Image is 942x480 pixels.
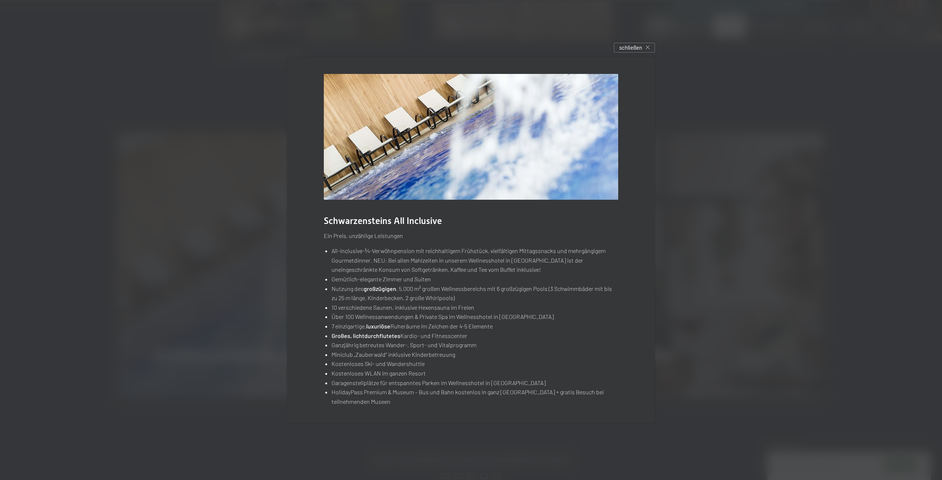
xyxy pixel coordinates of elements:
li: 10 verschiedene Saunen, inklusive Hexensauna im Freien [332,303,618,312]
li: 7 einzigartige, Ruheräume im Zeichen der 4-5 Elemente [332,321,618,331]
li: HolidayPass Premium & Museum – Bus und Bahn kostenlos in ganz [GEOGRAPHIC_DATA] + gratis Besuch b... [332,387,618,406]
span: Schwarzensteins All Inclusive [324,216,442,226]
li: Über 100 Wellnessanwendungen & Private Spa im Wellnesshotel in [GEOGRAPHIC_DATA] [332,312,618,321]
strong: großzügigen [364,285,396,292]
p: Ein Preis, unzählige Leistungen [324,231,618,241]
strong: Großes, lichtdurchflutetes [332,332,400,339]
li: Miniclub „Zauberwald“ inklusive Kinderbetreuung [332,350,618,359]
li: All-inclusive-¾-Verwöhnpension mit reichhaltigem Frühstück, vielfältigen Mittagssnacks und mehrgä... [332,246,618,274]
img: Wellnesshotel Südtirol SCHWARZENSTEIN - Wellnessurlaub in den Alpen, Wandern und Wellness [324,74,618,200]
li: Nutzung des , 5.000 m² großen Wellnessbereichs mit 6 großzügigen Pools (3 Schwimmbäder mit bis zu... [332,284,618,303]
li: Gemütlich-elegante Zimmer und Suiten [332,274,618,284]
strong: luxuriöse [366,323,390,330]
li: Kostenloses WLAN im ganzen Resort [332,369,618,378]
li: Kardio- und Fitnesscenter [332,331,618,341]
li: Garagenstellplätze für entspanntes Parken im Wellnesshotel in [GEOGRAPHIC_DATA] [332,378,618,388]
li: Ganzjährig betreutes Wander-, Sport- und Vitalprogramm [332,340,618,350]
li: Kostenloses Ski- und Wandershuttle [332,359,618,369]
